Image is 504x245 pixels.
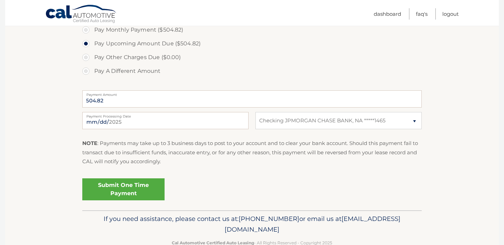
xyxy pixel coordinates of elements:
[82,51,422,64] label: Pay Other Charges Due ($0.00)
[82,140,97,146] strong: NOTE
[82,112,249,118] label: Payment Processing Date
[82,112,249,129] input: Payment Date
[82,64,422,78] label: Pay A Different Amount
[87,213,417,235] p: If you need assistance, please contact us at: or email us at
[239,215,299,223] span: [PHONE_NUMBER]
[82,90,422,96] label: Payment Amount
[82,178,165,200] a: Submit One Time Payment
[45,4,117,24] a: Cal Automotive
[374,8,401,20] a: Dashboard
[416,8,428,20] a: FAQ's
[82,23,422,37] label: Pay Monthly Payment ($504.82)
[82,139,422,166] p: : Payments may take up to 3 business days to post to your account and to clear your bank account....
[82,90,422,108] input: Payment Amount
[442,8,459,20] a: Logout
[82,37,422,51] label: Pay Upcoming Amount Due ($504.82)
